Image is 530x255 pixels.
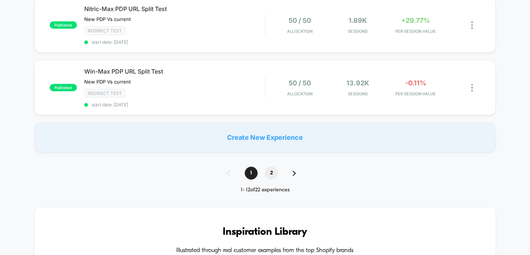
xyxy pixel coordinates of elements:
[289,17,311,24] span: 50 / 50
[265,167,278,180] span: 2
[405,79,426,87] span: -0.11%
[57,226,474,238] h3: Inspiration Library
[84,39,265,45] span: start date: [DATE]
[471,84,473,92] img: close
[84,26,125,35] span: Redirect Test
[401,17,430,24] span: +29.77%
[219,187,311,193] div: 1 - 12 of 22 experiences
[35,123,496,152] div: Create New Experience
[287,29,312,34] span: Allocation
[245,167,258,180] span: 1
[84,89,125,98] span: Redirect Test
[57,247,474,254] h4: Illustrated through real customer examples from the top Shopify brands
[471,21,473,29] img: close
[84,102,265,107] span: start date: [DATE]
[84,16,131,22] span: New PDP Vs current
[389,91,443,96] span: PER SESSION VALUE
[50,21,77,29] span: published
[346,79,369,87] span: 13.92k
[84,5,265,13] span: Nitric-Max PDP URL Split Test
[84,79,131,85] span: New PDP Vs current
[287,91,312,96] span: Allocation
[331,91,385,96] span: Sessions
[289,79,311,87] span: 50 / 50
[349,17,367,24] span: 1.89k
[84,68,265,75] span: Win-Max PDP URL Split Test
[293,171,296,176] img: pagination forward
[50,84,77,91] span: published
[331,29,385,34] span: Sessions
[389,29,443,34] span: PER SESSION VALUE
